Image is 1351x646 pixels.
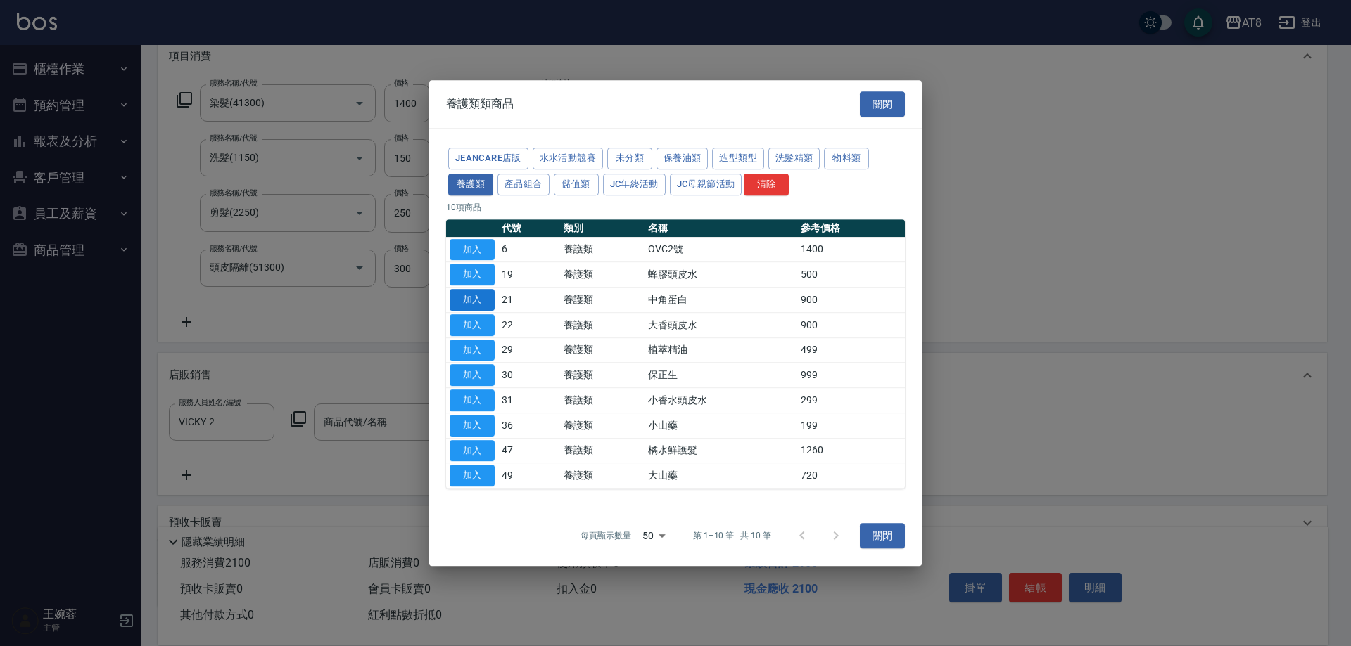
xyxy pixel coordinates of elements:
td: 19 [498,262,560,288]
td: 900 [797,312,905,337]
button: 加入 [450,389,495,411]
div: 50 [637,517,671,555]
td: 1260 [797,438,905,463]
th: 類別 [560,219,645,238]
td: 養護類 [560,312,645,337]
button: 儲值類 [554,174,599,195]
button: 加入 [450,364,495,386]
td: 29 [498,337,560,363]
td: 中角蛋白 [645,288,797,313]
button: 加入 [450,415,495,437]
button: 未分類 [607,148,652,169]
td: 養護類 [560,413,645,438]
td: 大山藥 [645,463,797,489]
td: 499 [797,337,905,363]
td: 養護類 [560,363,645,388]
td: OVC2號 [645,237,797,262]
td: 養護類 [560,337,645,363]
td: 49 [498,463,560,489]
th: 參考價格 [797,219,905,238]
button: 加入 [450,440,495,462]
td: 小香水頭皮水 [645,388,797,413]
td: 大香頭皮水 [645,312,797,337]
button: 保養油類 [657,148,709,169]
td: 299 [797,388,905,413]
button: 加入 [450,314,495,336]
button: 加入 [450,239,495,261]
td: 養護類 [560,262,645,288]
button: JC年終活動 [603,174,666,195]
button: 加入 [450,465,495,486]
td: 500 [797,262,905,288]
p: 10 項商品 [446,201,905,214]
button: 洗髮精類 [768,148,820,169]
td: 養護類 [560,463,645,489]
td: 47 [498,438,560,463]
p: 每頁顯示數量 [581,529,631,542]
td: 999 [797,363,905,388]
td: 1400 [797,237,905,262]
button: JeanCare店販 [448,148,528,169]
td: 199 [797,413,905,438]
td: 36 [498,413,560,438]
button: 產品組合 [497,174,550,195]
button: 物料類 [824,148,869,169]
td: 小山藥 [645,413,797,438]
button: 關閉 [860,91,905,117]
td: 900 [797,288,905,313]
td: 養護類 [560,438,645,463]
button: 加入 [450,264,495,285]
button: 關閉 [860,523,905,549]
td: 720 [797,463,905,489]
button: JC母親節活動 [670,174,742,195]
button: 養護類 [448,174,493,195]
td: 植萃精油 [645,337,797,363]
td: 21 [498,288,560,313]
p: 第 1–10 筆 共 10 筆 [693,529,771,542]
button: 水水活動競賽 [533,148,603,169]
td: 蜂膠頭皮水 [645,262,797,288]
th: 名稱 [645,219,797,238]
td: 橘水鮮護髮 [645,438,797,463]
td: 30 [498,363,560,388]
td: 保正生 [645,363,797,388]
td: 31 [498,388,560,413]
td: 6 [498,237,560,262]
button: 造型類型 [712,148,764,169]
td: 養護類 [560,288,645,313]
button: 清除 [744,174,789,195]
button: 加入 [450,289,495,311]
td: 養護類 [560,237,645,262]
td: 22 [498,312,560,337]
th: 代號 [498,219,560,238]
span: 養護類類商品 [446,97,514,111]
button: 加入 [450,340,495,361]
td: 養護類 [560,388,645,413]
